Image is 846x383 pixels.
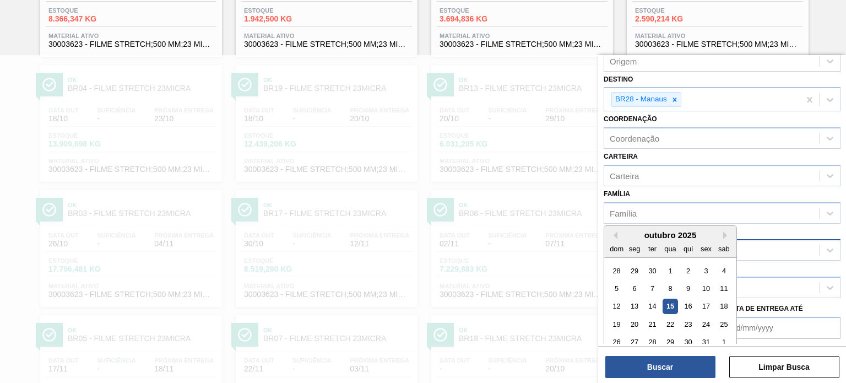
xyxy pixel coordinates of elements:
div: Choose sábado, 25 de outubro de 2025 [717,317,731,332]
div: Origem [610,56,637,66]
div: Choose quinta-feira, 30 de outubro de 2025 [681,335,696,349]
div: Carteira [610,171,639,180]
div: Choose sábado, 1 de novembro de 2025 [717,335,731,349]
span: Material ativo [244,33,409,39]
label: Família [604,190,630,198]
input: dd/mm/yyyy [726,317,840,339]
div: Choose sábado, 4 de outubro de 2025 [717,263,731,278]
span: 30003623 - FILME STRETCH;500 MM;23 MICRA;;HISTRETCH [440,40,605,48]
span: Material ativo [635,33,800,39]
span: Material ativo [48,33,214,39]
div: sex [698,241,713,256]
span: Estoque [48,7,126,14]
div: seg [627,241,642,256]
div: Família [610,208,637,218]
div: Choose segunda-feira, 13 de outubro de 2025 [627,299,642,314]
div: Choose terça-feira, 14 de outubro de 2025 [645,299,660,314]
div: BR28 - Manaus [612,93,669,106]
div: qua [663,241,677,256]
div: Choose quarta-feira, 8 de outubro de 2025 [663,281,677,296]
div: dom [609,241,624,256]
div: sab [717,241,731,256]
div: Choose quarta-feira, 15 de outubro de 2025 [663,299,677,314]
div: Choose quinta-feira, 2 de outubro de 2025 [681,263,696,278]
div: Choose terça-feira, 28 de outubro de 2025 [645,335,660,349]
div: Choose segunda-feira, 29 de setembro de 2025 [627,263,642,278]
div: Choose segunda-feira, 27 de outubro de 2025 [627,335,642,349]
span: Estoque [244,7,321,14]
div: Choose domingo, 5 de outubro de 2025 [609,281,624,296]
div: Choose terça-feira, 30 de setembro de 2025 [645,263,660,278]
div: Choose quinta-feira, 16 de outubro de 2025 [681,299,696,314]
label: Destino [604,75,633,83]
label: Coordenação [604,115,657,123]
div: Coordenação [610,134,659,143]
div: Choose domingo, 26 de outubro de 2025 [609,335,624,349]
div: Choose sexta-feira, 3 de outubro de 2025 [698,263,713,278]
div: Choose sexta-feira, 10 de outubro de 2025 [698,281,713,296]
label: Data de Entrega até [726,305,803,312]
span: 30003623 - FILME STRETCH;500 MM;23 MICRA;;HISTRETCH [48,40,214,48]
div: outubro 2025 [604,230,736,240]
div: Choose domingo, 19 de outubro de 2025 [609,317,624,332]
div: Choose quarta-feira, 22 de outubro de 2025 [663,317,677,332]
span: Estoque [635,7,712,14]
div: Choose sábado, 11 de outubro de 2025 [717,281,731,296]
div: Choose quinta-feira, 9 de outubro de 2025 [681,281,696,296]
div: Choose domingo, 12 de outubro de 2025 [609,299,624,314]
span: 3.694,836 KG [440,15,517,23]
span: 2.590,214 KG [635,15,712,23]
div: Choose segunda-feira, 6 de outubro de 2025 [627,281,642,296]
span: Estoque [440,7,517,14]
span: Material ativo [440,33,605,39]
label: Carteira [604,153,638,160]
div: qui [681,241,696,256]
div: ter [645,241,660,256]
div: Choose domingo, 28 de setembro de 2025 [609,263,624,278]
span: 30003623 - FILME STRETCH;500 MM;23 MICRA;;HISTRETCH [635,40,800,48]
div: Choose quinta-feira, 23 de outubro de 2025 [681,317,696,332]
span: 30003623 - FILME STRETCH;500 MM;23 MICRA;;HISTRETCH [244,40,409,48]
div: Choose sexta-feira, 31 de outubro de 2025 [698,335,713,349]
div: Choose sexta-feira, 24 de outubro de 2025 [698,317,713,332]
span: 1.942,500 KG [244,15,321,23]
div: Choose terça-feira, 21 de outubro de 2025 [645,317,660,332]
div: Choose terça-feira, 7 de outubro de 2025 [645,281,660,296]
div: Choose segunda-feira, 20 de outubro de 2025 [627,317,642,332]
div: Choose sexta-feira, 17 de outubro de 2025 [698,299,713,314]
div: Choose quarta-feira, 29 de outubro de 2025 [663,335,677,349]
div: Choose quarta-feira, 1 de outubro de 2025 [663,263,677,278]
button: Next Month [723,231,731,239]
div: month 2025-10 [608,262,733,351]
button: Previous Month [610,231,617,239]
div: Choose sábado, 18 de outubro de 2025 [717,299,731,314]
span: 8.366,347 KG [48,15,126,23]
